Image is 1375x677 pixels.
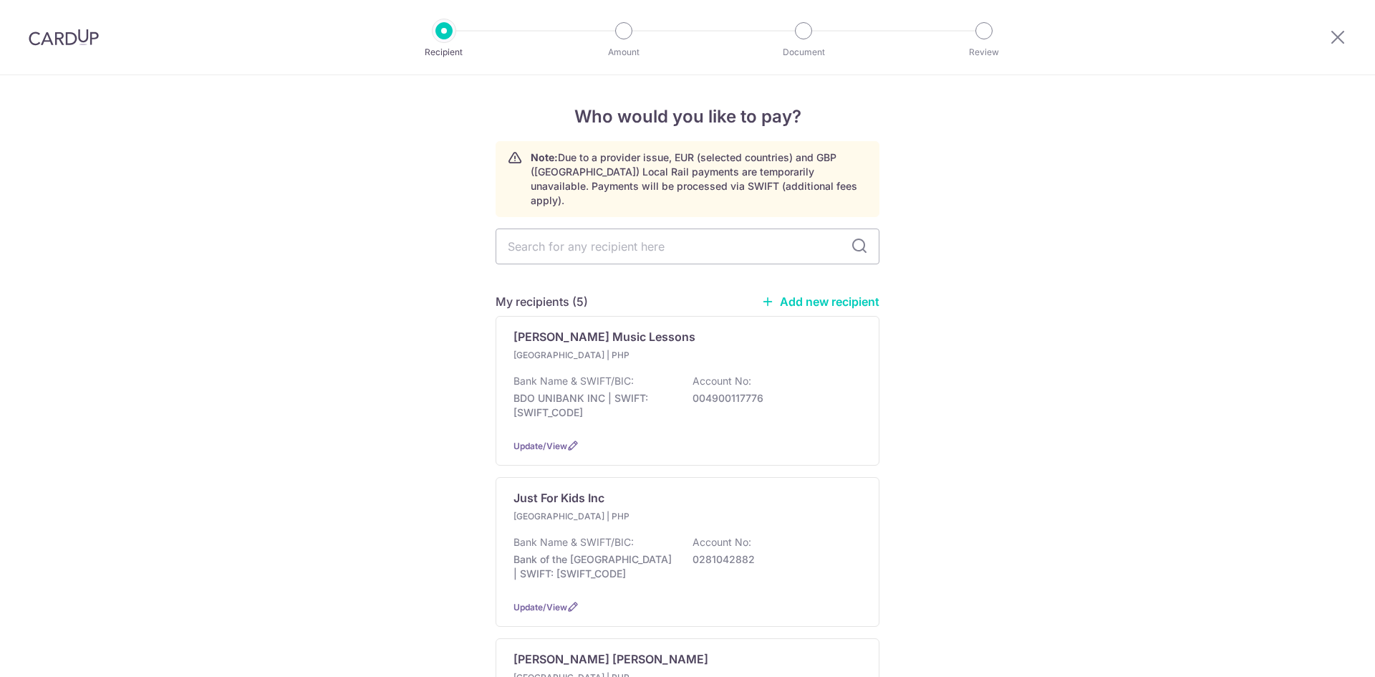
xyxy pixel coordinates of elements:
p: 004900117776 [693,391,853,405]
p: [PERSON_NAME] Music Lessons [513,328,695,345]
a: Update/View [513,441,567,451]
p: [PERSON_NAME] [PERSON_NAME] [513,650,708,668]
p: Bank of the [GEOGRAPHIC_DATA] | SWIFT: [SWIFT_CODE] [513,552,674,581]
h4: Who would you like to pay? [496,104,879,130]
p: Due to a provider issue, EUR (selected countries) and GBP ([GEOGRAPHIC_DATA]) Local Rail payments... [531,150,867,208]
p: Just For Kids Inc [513,489,604,506]
p: [GEOGRAPHIC_DATA] | PHP [513,348,682,362]
iframe: Opens a widget where you can find more information [1283,634,1361,670]
p: Bank Name & SWIFT/BIC: [513,374,634,388]
img: CardUp [29,29,99,46]
p: 0281042882 [693,552,853,567]
p: Account No: [693,374,751,388]
p: Document [751,45,857,59]
p: Recipient [391,45,497,59]
p: Account No: [693,535,751,549]
a: Update/View [513,602,567,613]
a: Add new recipient [761,294,879,309]
input: Search for any recipient here [496,229,879,264]
p: Amount [571,45,677,59]
p: Review [931,45,1037,59]
p: BDO UNIBANK INC | SWIFT: [SWIFT_CODE] [513,391,674,420]
p: [GEOGRAPHIC_DATA] | PHP [513,509,682,524]
strong: Note: [531,151,558,163]
h5: My recipients (5) [496,293,588,310]
p: Bank Name & SWIFT/BIC: [513,535,634,549]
